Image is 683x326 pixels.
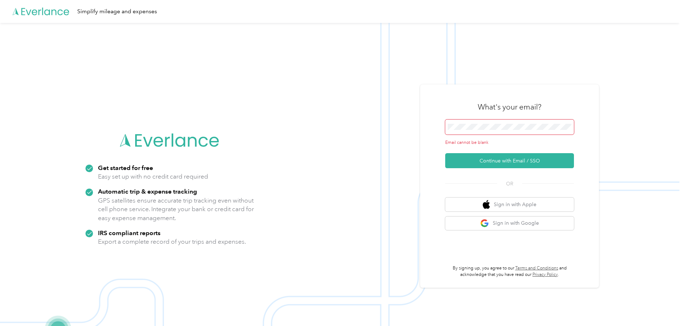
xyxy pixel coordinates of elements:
[98,237,246,246] p: Export a complete record of your trips and expenses.
[445,198,574,211] button: apple logoSign in with Apple
[77,7,157,16] div: Simplify mileage and expenses
[480,219,489,228] img: google logo
[98,188,197,195] strong: Automatic trip & expense tracking
[478,102,541,112] h3: What's your email?
[98,164,153,171] strong: Get started for free
[98,196,254,223] p: GPS satellites ensure accurate trip tracking even without cell phone service. Integrate your bank...
[445,153,574,168] button: Continue with Email / SSO
[98,172,208,181] p: Easy set up with no credit card required
[98,229,161,237] strong: IRS compliant reports
[445,216,574,230] button: google logoSign in with Google
[483,200,490,209] img: apple logo
[445,265,574,278] p: By signing up, you agree to our and acknowledge that you have read our .
[445,140,574,146] div: Email cannot be blank
[515,266,558,271] a: Terms and Conditions
[497,180,522,188] span: OR
[532,272,558,277] a: Privacy Policy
